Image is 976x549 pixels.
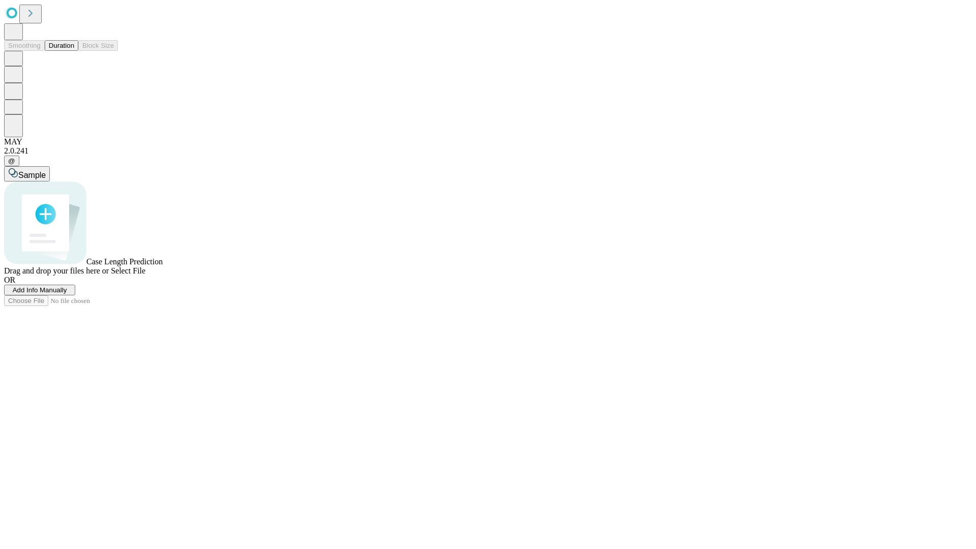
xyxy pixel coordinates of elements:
[13,286,67,294] span: Add Info Manually
[4,146,972,156] div: 2.0.241
[4,40,45,51] button: Smoothing
[4,137,972,146] div: MAY
[4,276,15,284] span: OR
[111,266,145,275] span: Select File
[18,171,46,179] span: Sample
[45,40,78,51] button: Duration
[86,257,163,266] span: Case Length Prediction
[4,166,50,181] button: Sample
[78,40,118,51] button: Block Size
[4,156,19,166] button: @
[8,157,15,165] span: @
[4,285,75,295] button: Add Info Manually
[4,266,109,275] span: Drag and drop your files here or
